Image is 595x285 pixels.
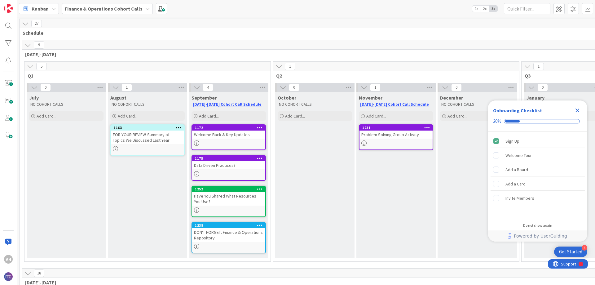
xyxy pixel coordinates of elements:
div: 4 [582,245,587,251]
div: 1163 [111,125,184,131]
span: Add Card... [118,113,138,119]
div: Add a Card [505,180,526,188]
span: Add Card... [37,113,56,119]
a: [DATE]-[DATE] Cohort Call Schedule [360,102,429,107]
div: 1238 [195,223,265,228]
span: Support [13,1,28,8]
div: 1163FOR YOUR REVIEW-Summary of Topics We Discussed Last Year [111,125,184,144]
span: 0 [40,84,51,91]
div: Add a Card is incomplete. [491,177,585,191]
div: 1172 [192,125,265,131]
input: Quick Filter... [504,3,550,14]
div: Checklist items [488,132,587,219]
div: 1231 [359,125,433,131]
span: Add Card... [366,113,386,119]
a: [DATE]-[DATE] Cohort Call Schedule [193,102,262,107]
span: 1 [285,63,295,70]
div: Welcome Back & Key Updates [192,131,265,139]
span: 0 [537,84,548,91]
div: 1172 [195,126,265,130]
span: 9 [34,41,44,49]
span: Add Card... [199,113,219,119]
span: Powered by UserGuiding [514,232,567,240]
span: Q2 [276,73,511,79]
a: 1175Data Driven Practices? [192,155,266,181]
p: NO COHORT CALLS [441,102,513,107]
span: 1 [121,84,132,91]
div: DON'T FORGET: Finance & Operations Repository [192,228,265,242]
div: Do not show again [523,223,552,228]
span: 2x [481,6,489,12]
b: Finance & Operations Cohort Calls [65,6,143,12]
div: 1 [32,2,34,7]
div: Open Get Started checklist, remaining modules: 4 [554,247,587,257]
a: 1172Welcome Back & Key Updates [192,124,266,150]
a: 1238DON'T FORGET: Finance & Operations Repository [192,222,266,253]
a: 1231Problem Solving Group Activity [359,124,433,150]
span: Q1 [28,73,263,79]
span: 18 [34,269,44,277]
div: Checklist Container [488,100,587,242]
div: Data Driven Practices? [192,161,265,169]
a: 1252Have You Shared What Resources You Use? [192,186,266,217]
span: 0 [451,84,462,91]
span: 5 [36,63,47,70]
span: 3x [489,6,497,12]
a: 1163FOR YOUR REVIEW-Summary of Topics We Discussed Last Year [110,124,185,156]
span: October [278,95,296,101]
div: Checklist progress: 20% [493,118,582,124]
span: 4 [203,84,213,91]
div: Add a Board [505,166,528,173]
span: December [440,95,463,101]
span: September [192,95,217,101]
span: 1 [533,63,544,70]
span: November [359,95,382,101]
div: AH [4,255,13,264]
img: Visit kanbanzone.com [4,4,13,13]
p: NO COHORT CALLS [30,102,102,107]
div: Onboarding Checklist [493,107,542,114]
div: Sign Up [505,137,519,145]
div: 1231Problem Solving Group Activity [359,125,433,139]
div: 20% [493,118,501,124]
a: Powered by UserGuiding [491,230,584,242]
div: 1252 [192,186,265,192]
div: Footer [488,230,587,242]
span: 27 [31,20,42,27]
div: 1175 [192,156,265,161]
div: 1231 [362,126,433,130]
p: NO COHORT CALLS [112,102,183,107]
div: 1163 [114,126,184,130]
p: NO COHORT CALLS [279,102,351,107]
span: Kanban [32,5,49,12]
div: 1175 [195,156,265,161]
span: Add Card... [447,113,467,119]
div: Sign Up is complete. [491,134,585,148]
img: avatar [4,272,13,281]
div: Invite Members is incomplete. [491,191,585,205]
div: Have You Shared What Resources You Use? [192,192,265,206]
div: Problem Solving Group Activity [359,131,433,139]
div: Close Checklist [572,105,582,115]
span: January [526,95,544,101]
div: Welcome Tour [505,152,532,159]
span: Add Card... [285,113,305,119]
div: Invite Members [505,194,534,202]
div: 1238DON'T FORGET: Finance & Operations Repository [192,223,265,242]
div: Add a Board is incomplete. [491,163,585,176]
div: 1175Data Driven Practices? [192,156,265,169]
div: 1172Welcome Back & Key Updates [192,125,265,139]
span: 1x [472,6,481,12]
span: August [110,95,126,101]
div: 1238 [192,223,265,228]
div: 1252Have You Shared What Resources You Use? [192,186,265,206]
div: Welcome Tour is incomplete. [491,149,585,162]
div: FOR YOUR REVIEW-Summary of Topics We Discussed Last Year [111,131,184,144]
span: 1 [370,84,381,91]
div: 1252 [195,187,265,191]
span: 0 [289,84,299,91]
div: Get Started [559,249,582,255]
span: July [29,95,39,101]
